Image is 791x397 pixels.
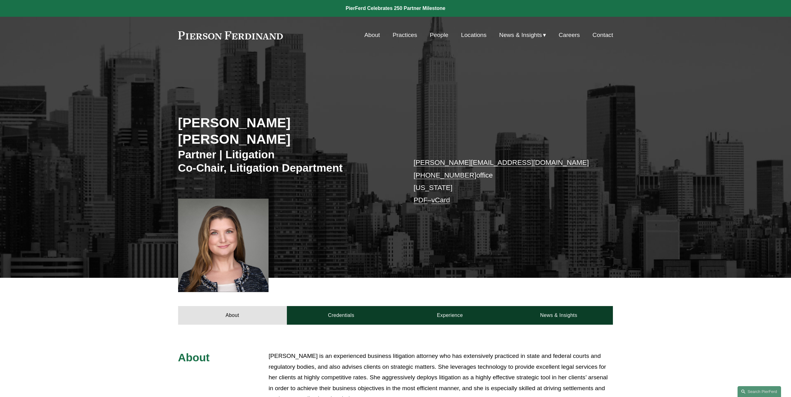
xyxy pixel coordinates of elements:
a: Locations [461,29,486,41]
a: Experience [396,306,504,325]
a: Careers [559,29,580,41]
a: People [430,29,448,41]
a: Search this site [738,386,781,397]
a: PDF [414,196,428,204]
a: Practices [393,29,417,41]
a: About [178,306,287,325]
a: [PERSON_NAME][EMAIL_ADDRESS][DOMAIN_NAME] [414,159,589,166]
a: vCard [431,196,450,204]
a: [PHONE_NUMBER] [414,171,476,179]
a: News & Insights [504,306,613,325]
p: office [US_STATE] – [414,156,595,206]
h3: Partner | Litigation Co-Chair, Litigation Department [178,148,396,175]
a: Contact [592,29,613,41]
span: News & Insights [499,30,542,41]
h2: [PERSON_NAME] [PERSON_NAME] [178,115,396,147]
a: Credentials [287,306,396,325]
span: About [178,351,210,363]
a: About [364,29,380,41]
a: folder dropdown [499,29,546,41]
